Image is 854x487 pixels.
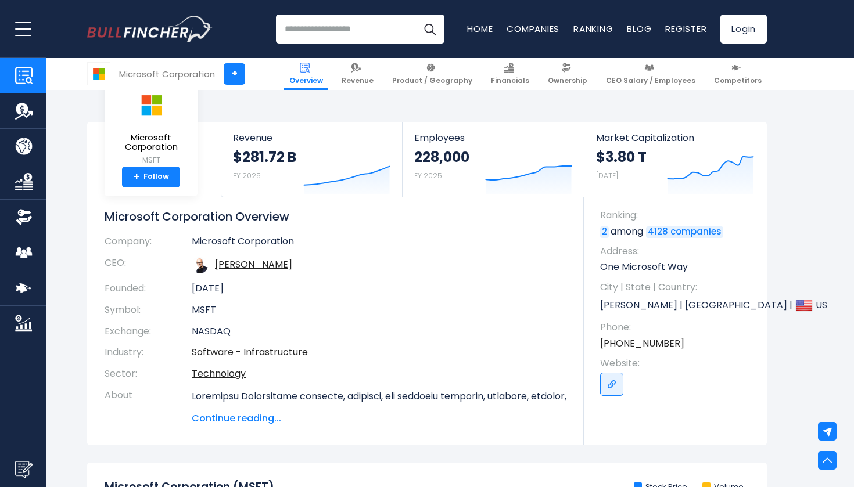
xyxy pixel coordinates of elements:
a: Technology [192,367,246,380]
a: +Follow [122,167,180,187]
p: among [600,225,755,238]
p: One Microsoft Way [600,261,755,273]
span: Market Capitalization [596,132,754,143]
a: Ranking [573,23,613,35]
td: Microsoft Corporation [192,236,566,252]
img: Bullfincher logo [87,16,213,42]
a: 2 [600,226,609,238]
a: Software - Infrastructure [192,345,308,359]
a: Employees 228,000 FY 2025 [403,122,583,197]
td: NASDAQ [192,321,566,342]
td: [DATE] [192,278,566,300]
small: FY 2025 [233,171,261,181]
a: CEO Salary / Employees [601,58,701,90]
th: About [105,385,192,425]
img: MSFT logo [88,63,110,85]
span: CEO Salary / Employees [606,76,695,85]
img: satya-nadella.jpg [192,257,208,273]
small: FY 2025 [414,171,442,181]
th: Sector: [105,363,192,385]
th: CEO: [105,252,192,278]
a: 4128 companies [646,226,723,238]
span: Competitors [714,76,762,85]
a: Go to homepage [87,16,212,42]
strong: + [134,172,139,182]
img: Ownership [15,208,33,226]
a: Revenue $281.72 B FY 2025 [221,122,402,197]
span: Microsoft Corporation [114,133,188,152]
a: + [224,63,245,85]
a: Microsoft Corporation MSFT [113,85,189,167]
a: Financials [486,58,534,90]
a: Go to link [600,373,623,396]
a: Overview [284,58,328,90]
span: Revenue [233,132,390,143]
a: Login [720,15,767,44]
p: [PERSON_NAME] | [GEOGRAPHIC_DATA] | US [600,297,755,314]
a: Revenue [336,58,379,90]
div: Microsoft Corporation [119,67,215,81]
small: MSFT [114,155,188,165]
span: Continue reading... [192,412,566,425]
span: Employees [414,132,572,143]
img: MSFT logo [131,85,171,124]
small: [DATE] [596,171,618,181]
span: Ranking: [600,209,755,222]
a: Register [665,23,706,35]
a: Home [467,23,493,35]
a: Market Capitalization $3.80 T [DATE] [584,122,766,197]
span: Overview [289,76,323,85]
th: Founded: [105,278,192,300]
a: Competitors [709,58,767,90]
span: Website: [600,357,755,370]
button: Search [415,15,444,44]
a: Blog [627,23,651,35]
span: City | State | Country: [600,281,755,294]
th: Company: [105,236,192,252]
span: Product / Geography [392,76,472,85]
strong: $281.72 B [233,148,296,166]
span: Financials [491,76,529,85]
span: Revenue [342,76,374,85]
span: Address: [600,245,755,258]
a: Product / Geography [387,58,478,90]
th: Symbol: [105,300,192,321]
td: MSFT [192,300,566,321]
th: Industry: [105,342,192,363]
span: Phone: [600,321,755,334]
a: Ownership [543,58,593,90]
h1: Microsoft Corporation Overview [105,209,566,224]
strong: 228,000 [414,148,469,166]
th: Exchange: [105,321,192,342]
a: Companies [507,23,559,35]
a: ceo [215,258,292,271]
span: Ownership [548,76,587,85]
strong: $3.80 T [596,148,647,166]
a: [PHONE_NUMBER] [600,337,684,350]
